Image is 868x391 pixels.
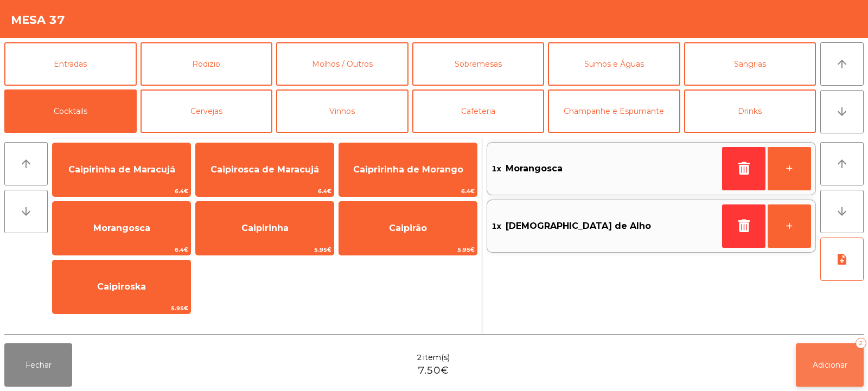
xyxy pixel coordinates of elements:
[492,161,501,177] span: 1x
[53,245,190,255] span: 6.4€
[820,90,864,133] button: arrow_downward
[506,161,563,177] span: Morangosca
[548,42,680,86] button: Sumos e Águas
[20,157,33,170] i: arrow_upward
[423,352,450,363] span: item(s)
[820,42,864,86] button: arrow_upward
[506,218,651,234] span: [DEMOGRAPHIC_DATA] de Alho
[11,12,65,28] h4: Mesa 37
[835,253,848,266] i: note_add
[835,205,848,218] i: arrow_downward
[93,223,150,233] span: Morangosca
[856,338,866,349] div: 2
[768,204,811,248] button: +
[820,238,864,281] button: note_add
[684,89,816,133] button: Drinks
[835,157,848,170] i: arrow_upward
[4,89,137,133] button: Cocktails
[339,186,477,196] span: 6.4€
[141,89,273,133] button: Cervejas
[20,205,33,218] i: arrow_downward
[768,147,811,190] button: +
[196,245,334,255] span: 5.95€
[353,164,463,175] span: Caipririnha de Morango
[684,42,816,86] button: Sangrias
[389,223,427,233] span: Caipirão
[835,57,848,70] i: arrow_upward
[4,343,72,387] button: Fechar
[196,186,334,196] span: 6.4€
[210,164,319,175] span: Caipirosca de Maracujá
[4,190,48,233] button: arrow_downward
[417,352,422,363] span: 2
[97,281,146,292] span: Caipiroska
[53,186,190,196] span: 6.4€
[412,42,545,86] button: Sobremesas
[820,190,864,233] button: arrow_downward
[820,142,864,185] button: arrow_upward
[141,42,273,86] button: Rodizio
[4,42,137,86] button: Entradas
[339,245,477,255] span: 5.95€
[412,89,545,133] button: Cafeteria
[796,343,864,387] button: Adicionar2
[276,89,409,133] button: Vinhos
[813,360,847,370] span: Adicionar
[492,218,501,234] span: 1x
[53,303,190,313] span: 5.95€
[4,142,48,185] button: arrow_upward
[418,363,449,378] span: 7.50€
[68,164,175,175] span: Caipirinha de Maracujá
[835,105,848,118] i: arrow_downward
[548,89,680,133] button: Champanhe e Espumante
[276,42,409,86] button: Molhos / Outros
[241,223,289,233] span: Caipirinha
